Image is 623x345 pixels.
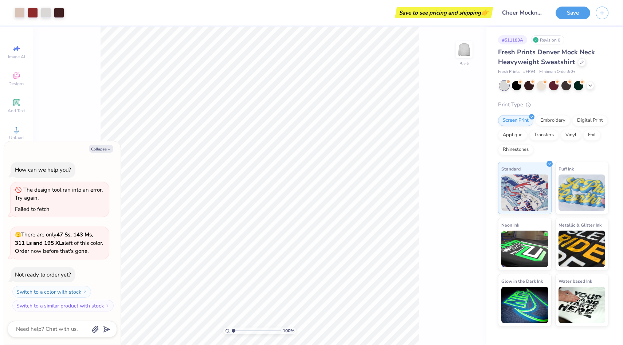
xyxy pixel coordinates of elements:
span: 👉 [481,8,489,17]
div: Revision 0 [531,35,564,44]
img: Standard [501,175,548,211]
img: Metallic & Glitter Ink [559,231,606,267]
span: Puff Ink [559,165,574,173]
span: Fresh Prints [498,69,520,75]
img: Back [457,42,471,57]
img: Puff Ink [559,175,606,211]
img: Switch to a similar product with stock [105,303,110,308]
div: Applique [498,130,527,141]
div: How can we help you? [15,166,71,173]
span: Glow in the Dark Ink [501,277,543,285]
span: Neon Ink [501,221,519,229]
button: Switch to a similar product with stock [12,300,114,311]
div: Not ready to order yet? [15,271,71,278]
span: There are only left of this color. Order now before that's gone. [15,231,103,255]
div: Embroidery [536,115,570,126]
div: Foil [583,130,600,141]
div: Save to see pricing and shipping [397,7,491,18]
div: Vinyl [561,130,581,141]
img: Switch to a color with stock [83,290,87,294]
div: Transfers [529,130,559,141]
span: 100 % [283,328,294,334]
button: Collapse [89,145,113,153]
span: Add Text [8,108,25,114]
input: Untitled Design [497,5,550,20]
strong: 47 Ss, 143 Ms, 311 Ls and 195 XLs [15,231,93,247]
span: Upload [9,135,24,141]
span: Fresh Prints Denver Mock Neck Heavyweight Sweatshirt [498,48,595,66]
span: Metallic & Glitter Ink [559,221,602,229]
span: # FP94 [523,69,536,75]
span: Minimum Order: 50 + [539,69,576,75]
span: Image AI [8,54,25,60]
div: # 511183A [498,35,527,44]
div: The design tool ran into an error. Try again. [15,186,103,202]
div: Rhinestones [498,144,533,155]
div: Print Type [498,101,608,109]
div: Digital Print [572,115,608,126]
button: Switch to a color with stock [12,286,91,298]
div: Screen Print [498,115,533,126]
button: Save [556,7,590,19]
div: Failed to fetch [15,205,50,213]
img: Glow in the Dark Ink [501,287,548,323]
span: Water based Ink [559,277,592,285]
img: Neon Ink [501,231,548,267]
span: 🫣 [15,231,21,238]
div: Back [459,60,469,67]
img: Water based Ink [559,287,606,323]
span: Standard [501,165,521,173]
span: Designs [8,81,24,87]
